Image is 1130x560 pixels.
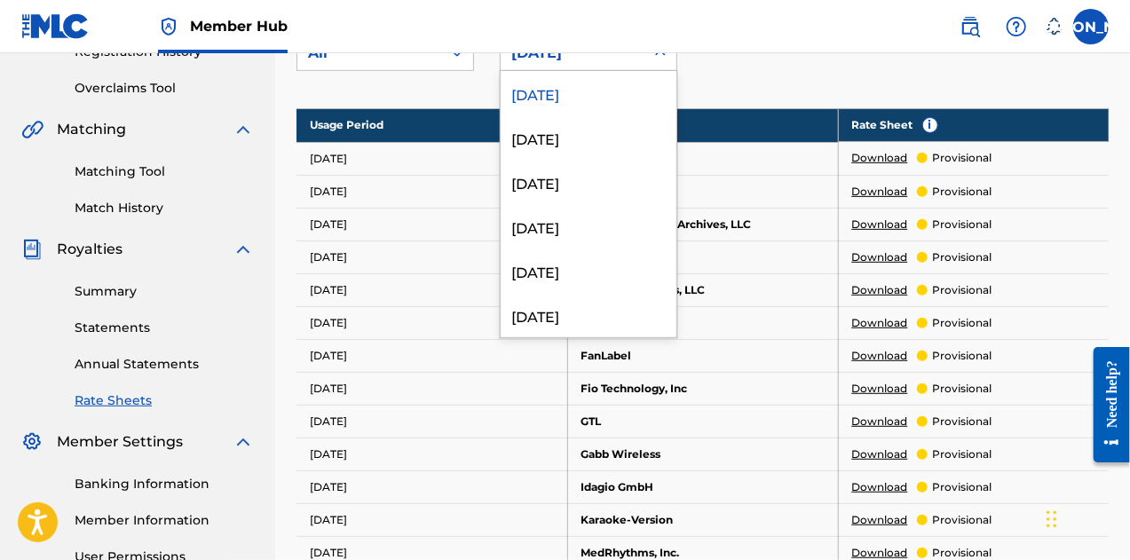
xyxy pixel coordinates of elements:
[190,16,288,36] span: Member Hub
[296,470,567,503] td: [DATE]
[233,239,254,260] img: expand
[567,108,838,142] th: DSP
[57,119,126,140] span: Matching
[75,319,254,337] a: Statements
[852,217,908,233] a: Download
[233,119,254,140] img: expand
[296,372,567,405] td: [DATE]
[296,306,567,339] td: [DATE]
[501,160,676,204] div: [DATE]
[1073,9,1109,44] div: User Menu
[933,315,992,331] p: provisional
[923,118,937,132] span: i
[852,184,908,200] a: Download
[75,391,254,410] a: Rate Sheets
[501,115,676,160] div: [DATE]
[839,108,1110,142] th: Rate Sheet
[933,150,992,166] p: provisional
[852,150,908,166] a: Download
[75,79,254,98] a: Overclaims Tool
[75,475,254,493] a: Banking Information
[567,470,838,503] td: Idagio GmbH
[501,293,676,337] div: [DATE]
[852,348,908,364] a: Download
[852,381,908,397] a: Download
[852,512,908,528] a: Download
[501,204,676,248] div: [DATE]
[933,414,992,430] p: provisional
[933,348,992,364] p: provisional
[933,479,992,495] p: provisional
[1006,16,1027,37] img: help
[933,217,992,233] p: provisional
[75,355,254,374] a: Annual Statements
[933,381,992,397] p: provisional
[1047,493,1057,546] div: Drag
[1080,333,1130,476] iframe: Resource Center
[296,339,567,372] td: [DATE]
[296,142,567,175] td: [DATE]
[852,414,908,430] a: Download
[511,43,634,64] div: [DATE]
[567,405,838,438] td: GTL
[21,431,43,453] img: Member Settings
[296,241,567,273] td: [DATE]
[501,71,676,115] div: [DATE]
[852,249,908,265] a: Download
[308,43,431,64] div: All
[296,405,567,438] td: [DATE]
[233,431,254,453] img: expand
[567,273,838,306] td: Classical Archives, LLC
[501,248,676,293] div: [DATE]
[567,438,838,470] td: Gabb Wireless
[933,446,992,462] p: provisional
[567,175,838,208] td: Beatport LLC
[75,282,254,301] a: Summary
[852,479,908,495] a: Download
[933,512,992,528] p: provisional
[567,241,838,273] td: Boxine GmbH
[852,315,908,331] a: Download
[57,239,122,260] span: Royalties
[567,208,838,241] td: [PERSON_NAME] Archives, LLC
[21,119,43,140] img: Matching
[999,9,1034,44] div: Help
[296,175,567,208] td: [DATE]
[296,108,567,142] th: Usage Period
[296,208,567,241] td: [DATE]
[567,306,838,339] td: Deezer S.A.
[952,9,988,44] a: Public Search
[852,446,908,462] a: Download
[567,339,838,372] td: FanLabel
[960,16,981,37] img: search
[1041,475,1130,560] iframe: Chat Widget
[57,431,183,453] span: Member Settings
[75,162,254,181] a: Matching Tool
[75,511,254,530] a: Member Information
[567,142,838,175] td: Amazon Music
[296,438,567,470] td: [DATE]
[567,372,838,405] td: Fio Technology, Inc
[75,199,254,217] a: Match History
[21,13,90,39] img: MLC Logo
[21,239,43,260] img: Royalties
[567,503,838,536] td: Karaoke-Version
[933,282,992,298] p: provisional
[933,249,992,265] p: provisional
[296,503,567,536] td: [DATE]
[158,16,179,37] img: Top Rightsholder
[852,282,908,298] a: Download
[933,184,992,200] p: provisional
[296,273,567,306] td: [DATE]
